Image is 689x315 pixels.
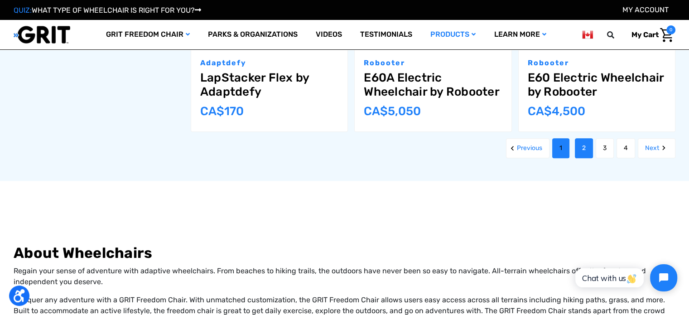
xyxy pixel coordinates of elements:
img: Cart [660,28,673,42]
span: CA$‌4,500 [528,104,585,118]
a: E60A Electric Wheelchair by Robooter,$3,549.00 [364,71,502,99]
a: LapStacker Flex by Adaptdefy,$119.00 [200,71,338,99]
a: QUIZ:WHAT TYPE OF WHEELCHAIR IS RIGHT FOR YOU? [14,6,201,15]
p: Robooter [364,58,502,68]
a: Page 3 of 4 [596,138,614,158]
img: GRIT All-Terrain Wheelchair and Mobility Equipment [14,25,70,44]
iframe: Tidio Chat [565,257,685,299]
nav: pagination [181,138,675,158]
span: CA$‌170 [200,104,244,118]
p: Robooter [528,58,666,68]
a: Videos [307,20,351,49]
a: E60 Electric Wheelchair by Robooter,$3,149.00 [528,71,666,99]
span: My Cart [631,30,659,39]
span: CA$‌5,050 [364,104,421,118]
a: Products [421,20,485,49]
span: QUIZ: [14,6,32,15]
a: Next [638,138,675,158]
a: Testimonials [351,20,421,49]
a: GRIT Freedom Chair [97,20,199,49]
strong: About Wheelchairs [14,244,152,262]
a: Previous [506,138,549,158]
a: Account [622,5,669,14]
a: Page 1 of 4 [552,138,569,158]
span: 0 [666,25,675,34]
p: Adaptdefy [200,58,338,68]
a: Page 4 of 4 [617,138,635,158]
p: Regain your sense of adventure with adaptive wheelchairs. From beaches to hiking trails, the outd... [14,266,675,287]
img: ca.png [582,29,593,40]
input: Search [611,25,625,44]
a: Cart with 0 items [625,25,675,44]
a: Page 2 of 4 [575,138,593,158]
a: Learn More [485,20,555,49]
a: Parks & Organizations [199,20,307,49]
